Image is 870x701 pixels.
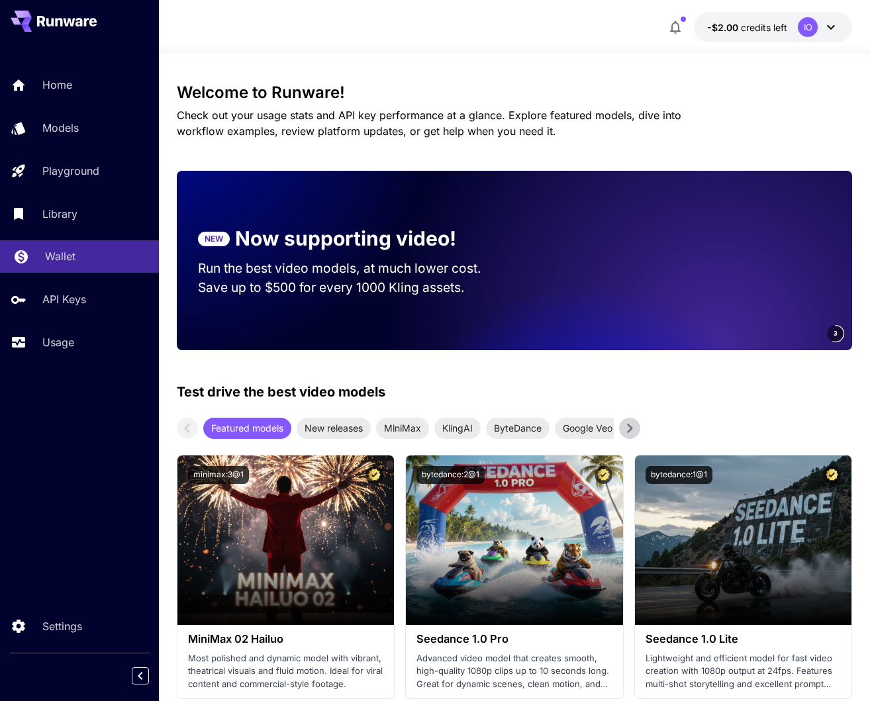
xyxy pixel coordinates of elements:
[365,466,383,484] button: Certified Model – Vetted for best performance and includes a commercial license.
[177,83,852,102] h3: Welcome to Runware!
[486,418,550,439] div: ByteDance
[132,667,149,684] button: Collapse sidebar
[198,259,493,278] p: Run the best video models, at much lower cost.
[416,466,485,484] button: bytedance:2@1
[434,421,481,435] span: KlingAI
[694,12,852,42] button: -$2.00IO
[555,418,620,439] div: Google Veo
[834,328,838,338] span: 3
[297,418,371,439] div: New releases
[42,120,79,136] p: Models
[555,421,620,435] span: Google Veo
[188,633,383,645] h3: MiniMax 02 Hailuo
[235,224,456,254] p: Now supporting video!
[646,633,841,645] h3: Seedance 1.0 Lite
[595,466,612,484] button: Certified Model – Vetted for best performance and includes a commercial license.
[42,163,99,179] p: Playground
[42,206,77,222] p: Library
[42,618,82,634] p: Settings
[42,291,86,307] p: API Keys
[416,652,612,691] p: Advanced video model that creates smooth, high-quality 1080p clips up to 10 seconds long. Great f...
[198,278,493,297] p: Save up to $500 for every 1000 Kling assets.
[188,652,383,691] p: Most polished and dynamic model with vibrant, theatrical visuals and fluid motion. Ideal for vira...
[177,382,385,402] p: Test drive the best video models
[42,77,72,93] p: Home
[188,466,249,484] button: minimax:3@1
[297,421,371,435] span: New releases
[376,421,429,435] span: MiniMax
[177,109,681,138] span: Check out your usage stats and API key performance at a glance. Explore featured models, dive int...
[486,421,550,435] span: ByteDance
[741,22,787,33] span: credits left
[823,466,841,484] button: Certified Model – Vetted for best performance and includes a commercial license.
[646,466,712,484] button: bytedance:1@1
[416,633,612,645] h3: Seedance 1.0 Pro
[376,418,429,439] div: MiniMax
[707,21,787,34] div: -$2.00
[406,455,622,625] img: alt
[434,418,481,439] div: KlingAI
[205,233,223,245] p: NEW
[798,17,818,37] div: IO
[203,421,291,435] span: Featured models
[42,334,74,350] p: Usage
[635,455,851,625] img: alt
[142,664,159,688] div: Collapse sidebar
[177,455,394,625] img: alt
[646,652,841,691] p: Lightweight and efficient model for fast video creation with 1080p output at 24fps. Features mult...
[203,418,291,439] div: Featured models
[45,248,75,264] p: Wallet
[707,22,741,33] span: -$2.00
